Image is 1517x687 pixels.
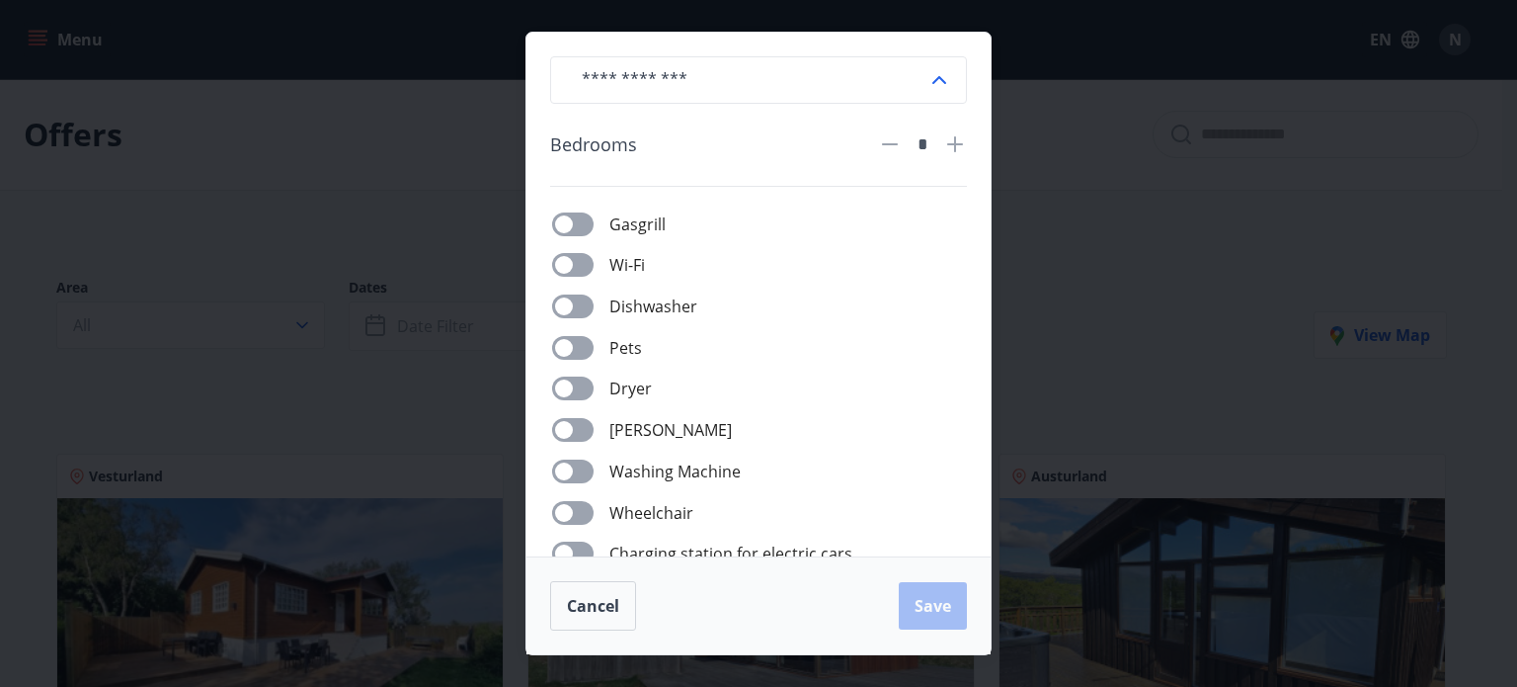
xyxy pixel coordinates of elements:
span: Dishwasher [609,295,697,318]
span: Gasgrill [609,213,666,236]
span: Cancel [567,595,619,617]
span: Bedrooms [550,131,637,157]
span: Pets [609,336,642,360]
span: [PERSON_NAME] [609,418,732,442]
span: Dryer [609,377,652,400]
span: Washing Machine [609,460,741,483]
span: Wheelchair [609,501,693,525]
button: Cancel [550,581,636,631]
span: Charging station for electric cars [609,542,852,565]
span: Wi-Fi [609,253,645,277]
